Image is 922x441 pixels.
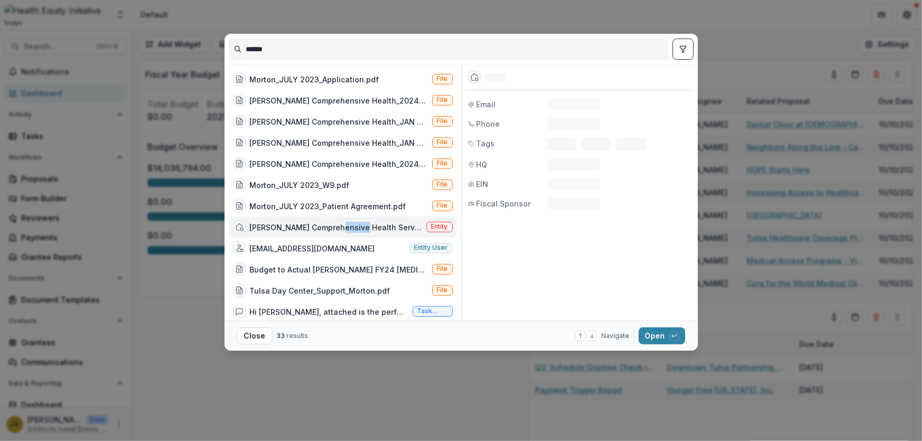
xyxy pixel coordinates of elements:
div: Budget to Actual [PERSON_NAME] FY24 [MEDICAL_DATA] Program.xlsx [250,264,428,275]
div: [PERSON_NAME] Comprehensive Health_JAN 2024_Contract.pdf [250,137,428,148]
div: [EMAIL_ADDRESS][DOMAIN_NAME] [250,243,375,254]
div: [PERSON_NAME] Comprehensive Health_2024_Application_Budget Upload.xlsx [250,158,428,170]
span: File [437,96,448,104]
div: Hi [PERSON_NAME], attached is the performance report for [PERSON_NAME] [DATE] - [DATE] grant fund... [250,306,408,317]
span: File [437,117,448,125]
span: results [287,332,309,340]
span: File [437,265,448,273]
button: Open [639,327,685,344]
span: Navigate [602,331,630,341]
div: [PERSON_NAME] Comprehensive Health_2024_Award Letter.pdf [250,95,428,106]
button: toggle filters [673,39,694,60]
button: Close [237,327,273,344]
span: EIN [477,179,489,190]
span: Task comment [417,307,448,315]
span: Entity [431,223,448,230]
span: Tags [477,138,495,149]
span: HQ [477,159,488,170]
span: Phone [477,118,500,129]
span: Entity user [414,244,448,251]
span: File [437,202,448,209]
div: Morton_JULY 2023_Patient Agreement.pdf [250,201,406,212]
div: [PERSON_NAME] Comprehensive Health_JAN 2024_W9.pdf [250,116,428,127]
span: File [437,75,448,82]
span: File [437,181,448,188]
span: 33 [277,332,285,340]
span: File [437,286,448,294]
span: File [437,159,448,167]
span: Fiscal Sponsor [477,198,531,209]
div: Tulsa Day Center_Support_Morton.pdf [250,285,390,296]
div: Morton_JULY 2023_Application.pdf [250,74,379,85]
div: Morton_JULY 2023_W9.pdf [250,180,350,191]
div: [PERSON_NAME] Comprehensive Health Services [250,222,422,233]
span: File [437,138,448,146]
span: Email [477,99,496,110]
